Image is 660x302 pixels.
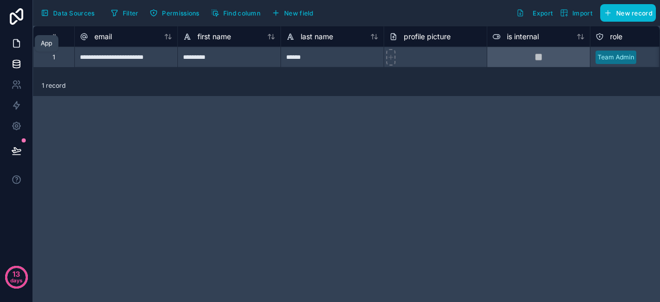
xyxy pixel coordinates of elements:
[513,4,556,22] button: Export
[207,5,264,21] button: Find column
[146,5,203,21] button: Permissions
[53,9,95,17] span: Data Sources
[37,4,98,22] button: Data Sources
[404,31,451,42] span: profile picture
[556,4,596,22] button: Import
[572,9,592,17] span: Import
[146,5,207,21] a: Permissions
[41,39,52,47] div: App
[10,273,23,288] p: days
[223,9,260,17] span: Find column
[94,31,112,42] span: email
[197,31,231,42] span: first name
[42,82,65,90] span: 1 record
[284,9,313,17] span: New field
[268,5,317,21] button: New field
[53,53,55,61] div: 1
[507,31,539,42] span: is internal
[41,33,67,40] div: #
[616,9,652,17] span: New record
[162,9,199,17] span: Permissions
[301,31,333,42] span: last name
[107,5,142,21] button: Filter
[596,4,656,22] a: New record
[123,9,139,17] span: Filter
[610,31,622,42] span: role
[533,9,553,17] span: Export
[598,53,634,62] div: Team Admin
[12,269,20,279] p: 13
[600,4,656,22] button: New record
